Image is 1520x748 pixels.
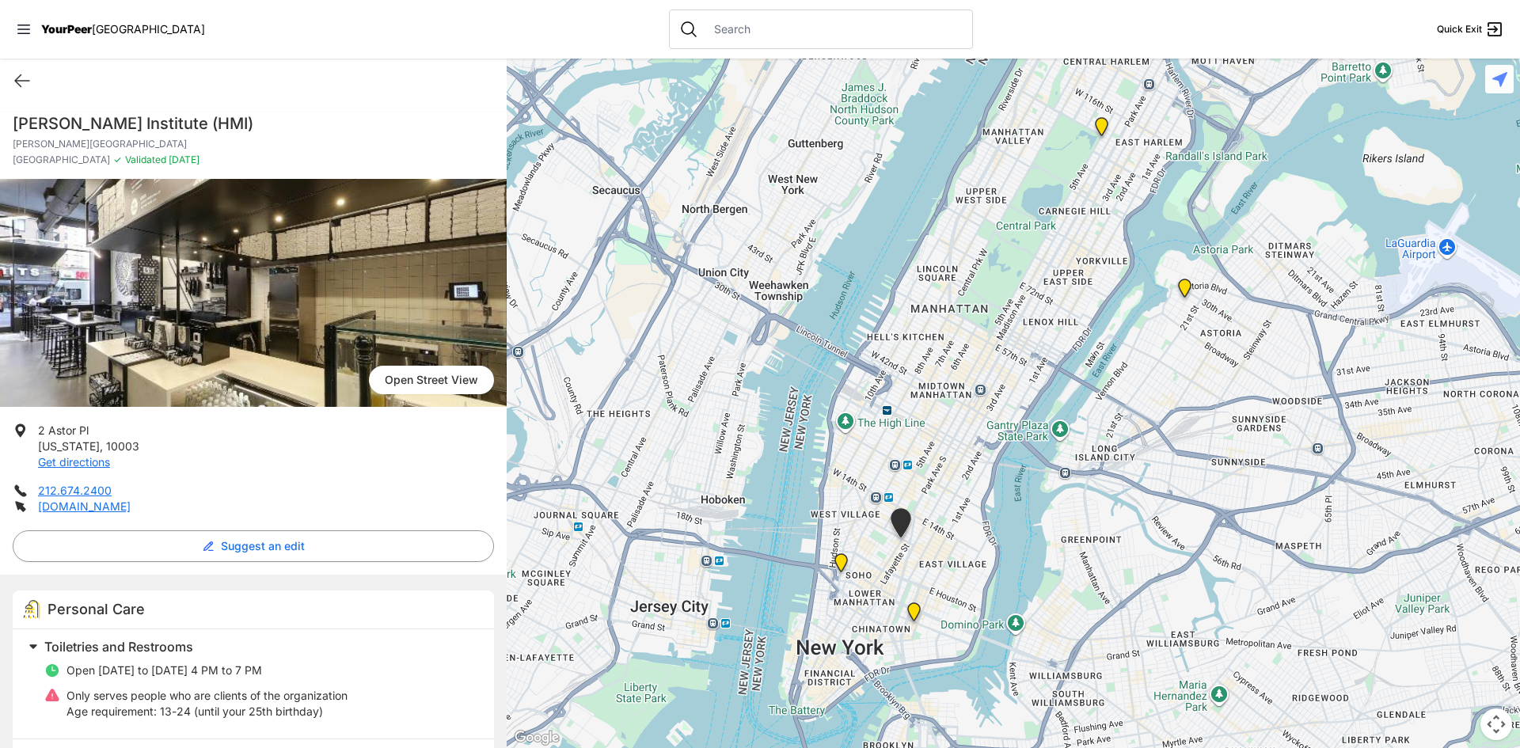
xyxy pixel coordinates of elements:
[13,138,494,150] p: [PERSON_NAME][GEOGRAPHIC_DATA]
[13,154,110,166] span: [GEOGRAPHIC_DATA]
[511,727,563,748] img: Google
[106,439,139,453] span: 10003
[38,423,89,437] span: 2 Astor Pl
[66,704,157,718] span: Age requirement:
[41,25,205,34] a: YourPeer[GEOGRAPHIC_DATA]
[41,22,92,36] span: YourPeer
[92,22,205,36] span: [GEOGRAPHIC_DATA]
[511,727,563,748] a: Open this area in Google Maps (opens a new window)
[1480,708,1512,740] button: Map camera controls
[13,530,494,562] button: Suggest an edit
[221,538,305,554] span: Suggest an edit
[66,704,348,720] p: 13-24 (until your 25th birthday)
[1437,23,1482,36] span: Quick Exit
[1092,117,1111,142] div: Manhattan
[100,439,103,453] span: ,
[887,508,914,544] div: Harvey Milk High School
[369,366,494,394] span: Open Street View
[1093,34,1113,59] div: Uptown/Harlem DYCD Youth Drop-in Center
[125,154,166,165] span: Validated
[166,154,199,165] span: [DATE]
[38,439,100,453] span: [US_STATE]
[904,602,924,628] div: Lower East Side Youth Drop-in Center. Yellow doors with grey buzzer on the right
[705,21,963,37] input: Search
[47,601,145,617] span: Personal Care
[66,689,348,702] span: Only serves people who are clients of the organization
[38,499,131,513] a: [DOMAIN_NAME]
[1437,20,1504,39] a: Quick Exit
[66,663,262,677] span: Open [DATE] to [DATE] 4 PM to 7 PM
[38,455,110,469] a: Get directions
[44,639,193,655] span: Toiletries and Restrooms
[13,112,494,135] h1: [PERSON_NAME] Institute (HMI)
[113,154,122,166] span: ✓
[38,484,112,497] a: 212.674.2400
[831,553,851,579] div: Main Location, SoHo, DYCD Youth Drop-in Center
